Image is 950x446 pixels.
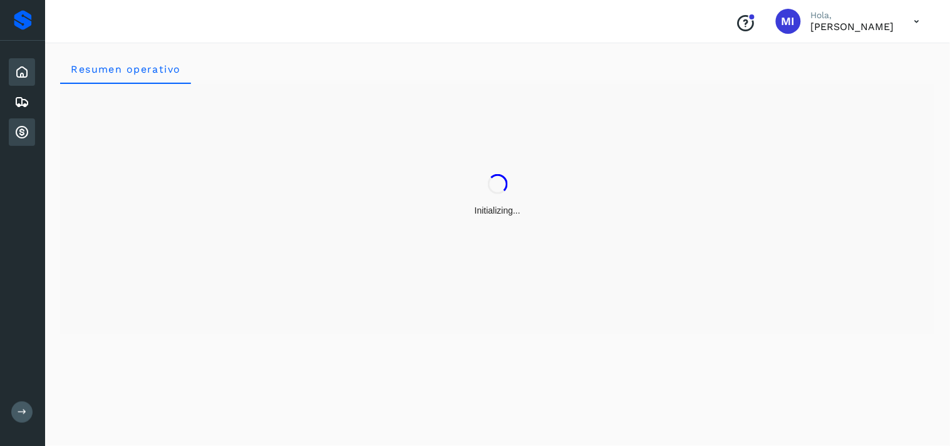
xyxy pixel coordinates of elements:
[811,10,894,21] p: Hola,
[70,63,181,75] span: Resumen operativo
[9,118,35,146] div: Cuentas por cobrar
[9,88,35,116] div: Embarques
[811,21,894,33] p: Magda Imelda Ramos Gelacio
[9,58,35,86] div: Inicio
